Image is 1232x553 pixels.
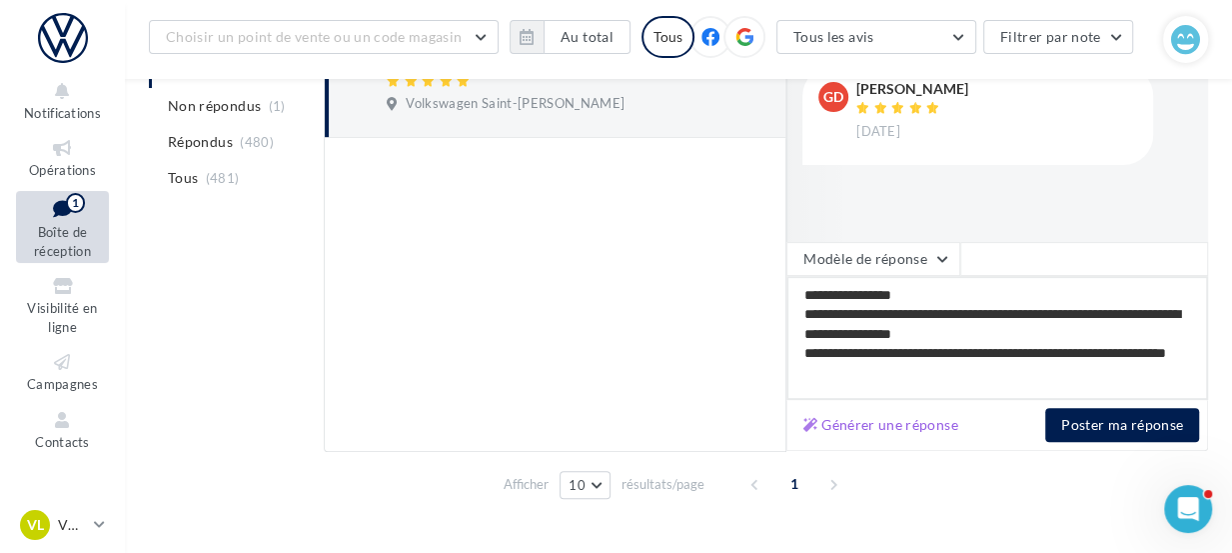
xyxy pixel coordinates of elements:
[27,300,97,335] span: Visibilité en ligne
[24,105,101,121] span: Notifications
[16,191,109,264] a: Boîte de réception1
[34,224,91,259] span: Boîte de réception
[1164,485,1212,533] iframe: Intercom live chat
[35,434,90,450] span: Contacts
[823,87,843,107] span: GD
[1045,408,1199,442] button: Poster ma réponse
[406,95,624,113] span: Volkswagen Saint-[PERSON_NAME]
[166,28,462,45] span: Choisir un point de vente ou un code magasin
[240,134,274,150] span: (480)
[856,123,900,141] span: [DATE]
[795,413,966,437] button: Générer une réponse
[786,242,960,276] button: Modèle de réponse
[16,405,109,454] a: Contacts
[560,471,611,499] button: 10
[16,133,109,182] a: Opérations
[168,96,261,116] span: Non répondus
[269,98,286,114] span: (1)
[793,28,874,45] span: Tous les avis
[510,20,630,54] button: Au total
[27,515,44,535] span: VL
[29,162,96,178] span: Opérations
[569,477,586,493] span: 10
[58,515,86,535] p: VW LAON
[16,76,109,125] button: Notifications
[641,16,694,58] div: Tous
[983,20,1134,54] button: Filtrer par note
[149,20,499,54] button: Choisir un point de vente ou un code magasin
[778,468,810,500] span: 1
[66,193,85,213] div: 1
[16,347,109,396] a: Campagnes
[504,475,549,494] span: Afficher
[16,506,109,544] a: VL VW LAON
[168,168,198,188] span: Tous
[776,20,976,54] button: Tous les avis
[856,82,968,96] div: [PERSON_NAME]
[27,376,98,392] span: Campagnes
[168,132,233,152] span: Répondus
[206,170,240,186] span: (481)
[544,20,630,54] button: Au total
[16,271,109,339] a: Visibilité en ligne
[621,475,704,494] span: résultats/page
